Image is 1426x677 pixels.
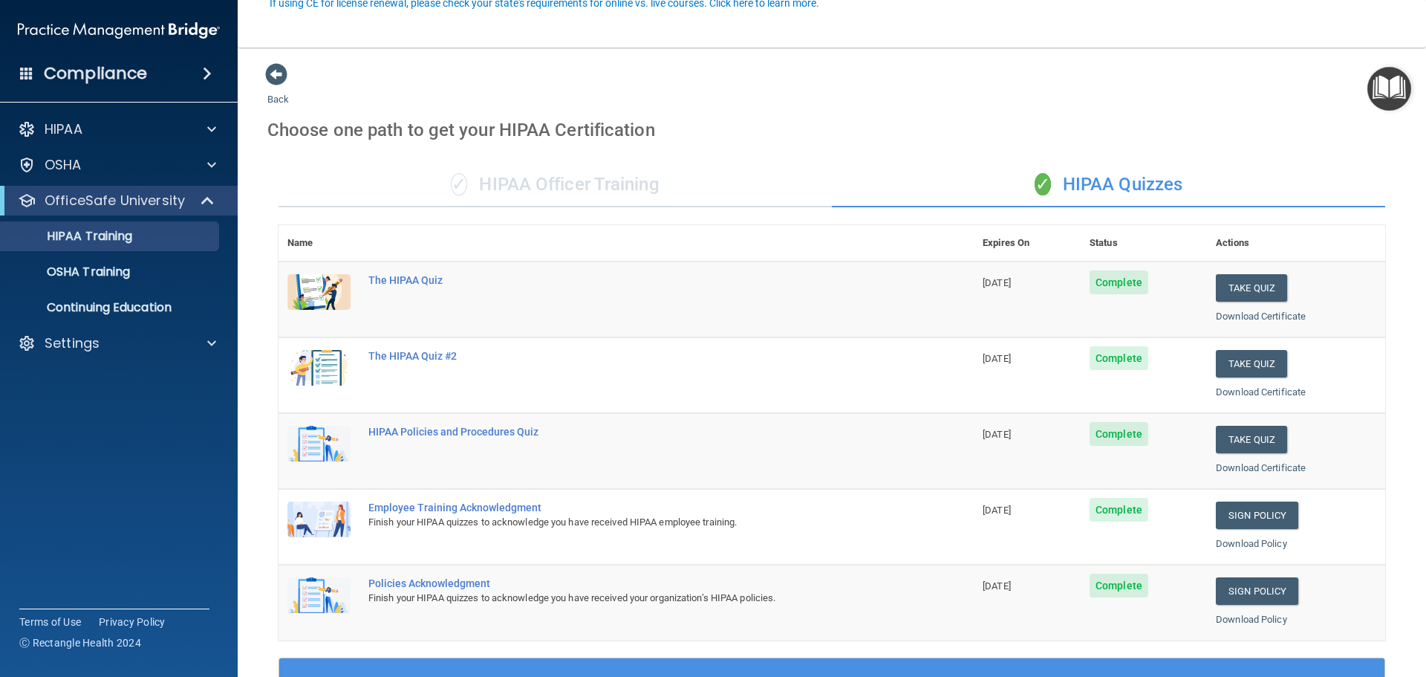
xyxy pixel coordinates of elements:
p: OfficeSafe University [45,192,185,210]
a: OSHA [18,156,216,174]
span: [DATE] [983,277,1011,288]
p: HIPAA [45,120,82,138]
button: Take Quiz [1216,350,1287,378]
th: Expires On [974,225,1081,262]
div: The HIPAA Quiz #2 [368,350,899,362]
th: Actions [1207,225,1385,262]
div: HIPAA Quizzes [832,163,1385,207]
a: OfficeSafe University [18,192,215,210]
p: Settings [45,334,100,352]
a: Settings [18,334,216,352]
th: Status [1081,225,1207,262]
a: Download Policy [1216,614,1287,625]
span: Ⓒ Rectangle Health 2024 [19,635,141,650]
button: Take Quiz [1216,274,1287,302]
span: [DATE] [983,580,1011,592]
a: HIPAA [18,120,216,138]
p: HIPAA Training [10,229,132,244]
div: The HIPAA Quiz [368,274,899,286]
div: HIPAA Policies and Procedures Quiz [368,426,899,438]
span: [DATE] [983,353,1011,364]
p: Continuing Education [10,300,212,315]
button: Take Quiz [1216,426,1287,453]
h4: Compliance [44,63,147,84]
span: ✓ [1035,173,1051,195]
th: Name [279,225,359,262]
div: Employee Training Acknowledgment [368,502,899,514]
div: Finish your HIPAA quizzes to acknowledge you have received your organization’s HIPAA policies. [368,589,899,607]
a: Sign Policy [1216,577,1298,605]
a: Download Certificate [1216,386,1306,398]
p: OSHA [45,156,82,174]
div: Choose one path to get your HIPAA Certification [267,108,1396,152]
span: Complete [1090,346,1148,370]
a: Sign Policy [1216,502,1298,529]
img: PMB logo [18,16,220,45]
a: Terms of Use [19,615,81,629]
div: Finish your HIPAA quizzes to acknowledge you have received HIPAA employee training. [368,514,899,531]
p: OSHA Training [10,265,130,279]
a: Privacy Policy [99,615,166,629]
a: Download Certificate [1216,311,1306,322]
button: Open Resource Center [1367,67,1411,111]
a: Back [267,76,289,105]
div: HIPAA Officer Training [279,163,832,207]
a: Download Policy [1216,538,1287,549]
span: Complete [1090,498,1148,522]
span: Complete [1090,574,1148,597]
div: Policies Acknowledgment [368,577,899,589]
span: Complete [1090,422,1148,446]
span: [DATE] [983,429,1011,440]
span: ✓ [451,173,467,195]
a: Download Certificate [1216,462,1306,473]
span: [DATE] [983,505,1011,516]
span: Complete [1090,271,1148,294]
